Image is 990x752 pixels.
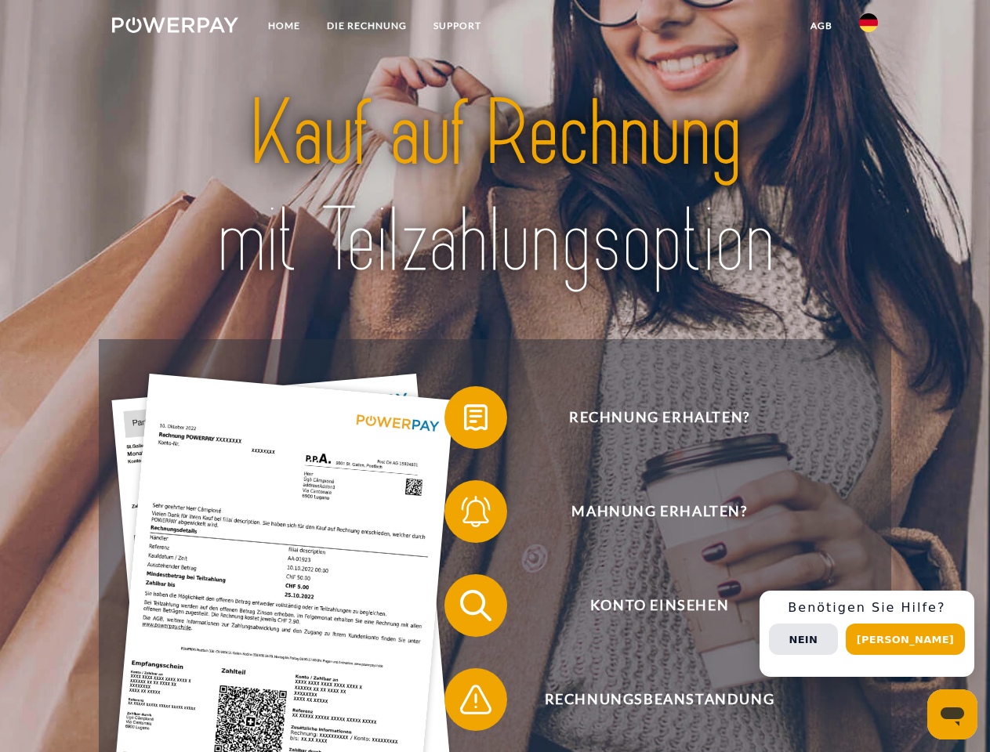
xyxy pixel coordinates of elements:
span: Konto einsehen [467,574,851,637]
img: title-powerpay_de.svg [150,75,840,300]
a: DIE RECHNUNG [314,12,420,40]
iframe: Schaltfläche zum Öffnen des Messaging-Fensters [927,689,977,739]
button: Rechnung erhalten? [444,386,852,449]
button: Konto einsehen [444,574,852,637]
span: Rechnung erhalten? [467,386,851,449]
button: Mahnung erhalten? [444,480,852,543]
div: Schnellhilfe [760,591,974,677]
span: Rechnungsbeanstandung [467,668,851,731]
img: qb_warning.svg [456,680,495,719]
button: Rechnungsbeanstandung [444,668,852,731]
a: Home [255,12,314,40]
img: qb_bell.svg [456,492,495,531]
h3: Benötigen Sie Hilfe? [769,600,965,616]
span: Mahnung erhalten? [467,480,851,543]
img: de [859,13,878,32]
img: qb_search.svg [456,586,495,625]
img: qb_bill.svg [456,398,495,437]
button: [PERSON_NAME] [846,624,965,655]
img: logo-powerpay-white.svg [112,17,238,33]
a: agb [797,12,846,40]
button: Nein [769,624,838,655]
a: SUPPORT [420,12,495,40]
